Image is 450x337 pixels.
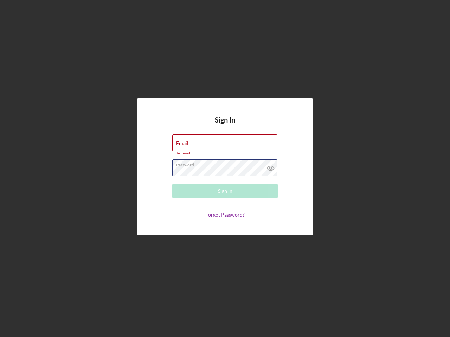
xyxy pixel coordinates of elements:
label: Email [176,140,188,146]
a: Forgot Password? [205,212,245,218]
button: Sign In [172,184,278,198]
h4: Sign In [215,116,235,134]
div: Sign In [218,184,232,198]
label: Password [176,160,277,167]
div: Required [172,151,278,156]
